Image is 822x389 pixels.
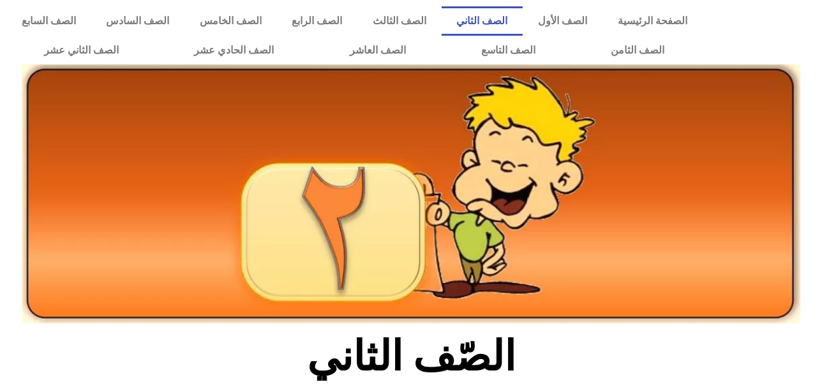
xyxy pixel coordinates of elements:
a: الصف السادس [91,6,185,36]
a: الصف الرابع [277,6,358,36]
a: الصف الأول [523,6,602,36]
a: الصف الخامس [184,6,277,36]
h2: الصّف الثاني [200,332,622,381]
a: الصف الحادي عشر [156,36,311,65]
a: الصف العاشر [312,36,444,65]
a: الصف الثاني [442,6,523,36]
a: الصف الثالث [357,6,442,36]
a: الصف الثامن [573,36,702,65]
a: الصف السابع [6,6,91,36]
a: الصفحة الرئيسية [602,6,703,36]
a: الصف التاسع [444,36,573,65]
a: الصف الثاني عشر [6,36,156,65]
